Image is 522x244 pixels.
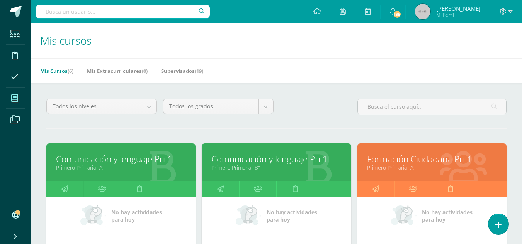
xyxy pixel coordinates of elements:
a: Primero Primaria "A" [367,164,497,171]
span: No hay actividades para hoy [422,209,473,223]
a: Mis Extracurriculares(0) [87,65,148,77]
span: Todos los grados [169,99,253,114]
a: Formación Ciudadana Pri 1 [367,153,497,165]
img: no_activities_small.png [80,204,106,227]
input: Busca un usuario... [36,5,210,18]
a: Todos los grados [163,99,273,114]
a: Supervisados(19) [161,65,203,77]
a: Primero Primaria "A" [56,164,186,171]
span: Mis cursos [40,33,92,48]
img: no_activities_small.png [236,204,261,227]
span: (6) [68,67,73,74]
span: (0) [142,67,148,74]
a: Comunicación y lenguaje Pri 1 [56,153,186,165]
span: 139 [393,10,401,19]
a: Primero Primaria "B" [211,164,341,171]
a: Comunicación y lenguaje Pri 1 [211,153,341,165]
a: Todos los niveles [47,99,156,114]
a: Mis Cursos(6) [40,65,73,77]
img: 45x45 [415,4,430,19]
span: No hay actividades para hoy [267,209,317,223]
img: no_activities_small.png [391,204,417,227]
input: Busca el curso aquí... [358,99,506,114]
span: [PERSON_NAME] [436,5,481,12]
span: Mi Perfil [436,12,481,18]
span: (19) [195,67,203,74]
span: Todos los niveles [53,99,136,114]
span: No hay actividades para hoy [111,209,162,223]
